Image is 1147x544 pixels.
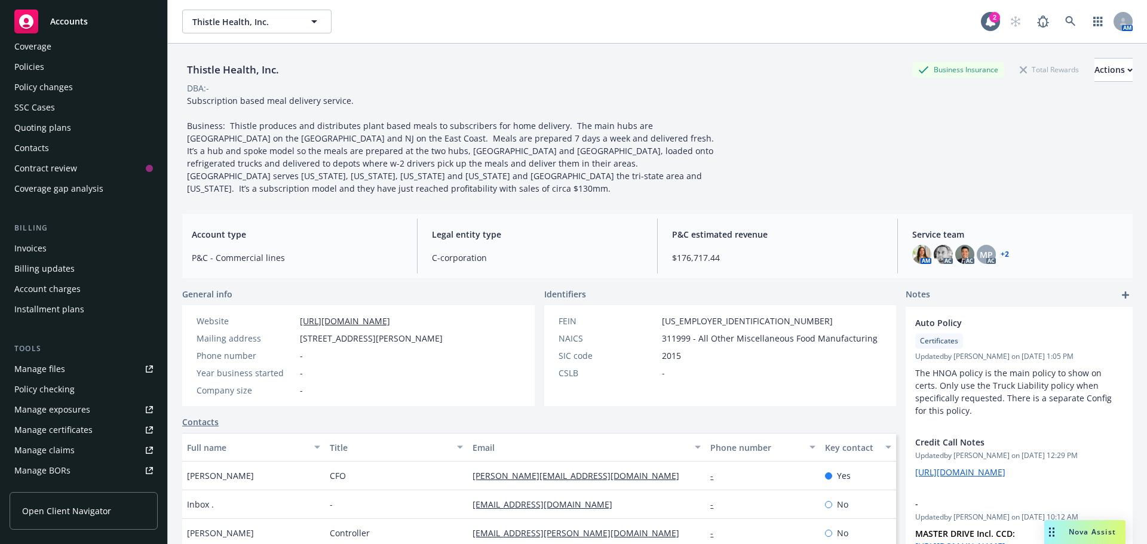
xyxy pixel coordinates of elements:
[10,139,158,158] a: Contacts
[14,118,71,137] div: Quoting plans
[187,95,719,194] span: Subscription based meal delivery service. Business: Thistle produces and distributes plant based ...
[182,62,284,78] div: Thistle Health, Inc.
[192,251,403,264] span: P&C - Commercial lines
[837,469,851,482] span: Yes
[10,359,158,379] a: Manage files
[14,481,105,500] div: Summary of insurance
[559,349,657,362] div: SIC code
[14,159,77,178] div: Contract review
[192,228,403,241] span: Account type
[10,279,158,299] a: Account charges
[10,57,158,76] a: Policies
[330,469,346,482] span: CFO
[672,251,883,264] span: $176,717.44
[915,450,1123,461] span: Updated by [PERSON_NAME] on [DATE] 12:29 PM
[197,315,295,327] div: Website
[825,441,878,454] div: Key contact
[14,300,84,319] div: Installment plans
[10,5,158,38] a: Accounts
[14,37,51,56] div: Coverage
[10,481,158,500] a: Summary of insurance
[187,498,214,511] span: Inbox .
[915,512,1123,523] span: Updated by [PERSON_NAME] on [DATE] 10:12 AM
[197,332,295,345] div: Mailing address
[662,349,681,362] span: 2015
[672,228,883,241] span: P&C estimated revenue
[14,441,75,460] div: Manage claims
[1094,59,1133,81] div: Actions
[10,179,158,198] a: Coverage gap analysis
[906,426,1133,488] div: Credit Call NotesUpdatedby [PERSON_NAME] on [DATE] 12:29 PM[URL][DOMAIN_NAME]
[10,380,158,399] a: Policy checking
[14,380,75,399] div: Policy checking
[1118,288,1133,302] a: add
[14,359,65,379] div: Manage files
[10,420,158,439] a: Manage certificates
[1031,10,1055,33] a: Report a Bug
[14,139,49,158] div: Contacts
[330,527,370,539] span: Controller
[10,78,158,97] a: Policy changes
[912,62,1004,77] div: Business Insurance
[197,349,295,362] div: Phone number
[915,497,1092,510] span: -
[1044,520,1125,544] button: Nova Assist
[197,384,295,397] div: Company size
[14,279,81,299] div: Account charges
[559,332,657,345] div: NAICS
[300,332,443,345] span: [STREET_ADDRESS][PERSON_NAME]
[662,315,833,327] span: [US_EMPLOYER_IDENTIFICATION_NUMBER]
[662,367,665,379] span: -
[915,351,1123,362] span: Updated by [PERSON_NAME] on [DATE] 1:05 PM
[22,505,111,517] span: Open Client Navigator
[1086,10,1110,33] a: Switch app
[182,288,232,300] span: General info
[473,470,689,481] a: [PERSON_NAME][EMAIL_ADDRESS][DOMAIN_NAME]
[710,499,723,510] a: -
[837,498,848,511] span: No
[912,245,931,264] img: photo
[1004,10,1028,33] a: Start snowing
[559,315,657,327] div: FEIN
[432,228,643,241] span: Legal entity type
[182,10,332,33] button: Thistle Health, Inc.
[1069,527,1116,537] span: Nova Assist
[820,433,896,462] button: Key contact
[920,336,958,346] span: Certificates
[1001,251,1009,258] a: +2
[906,307,1133,426] div: Auto PolicyCertificatesUpdatedby [PERSON_NAME] on [DATE] 1:05 PMThe HNOA policy is the main polic...
[50,17,88,26] span: Accounts
[710,527,723,539] a: -
[197,367,295,379] div: Year business started
[300,384,303,397] span: -
[14,400,90,419] div: Manage exposures
[473,527,689,539] a: [EMAIL_ADDRESS][PERSON_NAME][DOMAIN_NAME]
[934,245,953,264] img: photo
[468,433,706,462] button: Email
[192,16,296,28] span: Thistle Health, Inc.
[300,315,390,327] a: [URL][DOMAIN_NAME]
[182,433,325,462] button: Full name
[710,470,723,481] a: -
[473,499,622,510] a: [EMAIL_ADDRESS][DOMAIN_NAME]
[10,159,158,178] a: Contract review
[915,528,1015,539] strong: MASTER DRIVE Incl. CCD:
[10,222,158,234] div: Billing
[14,420,93,439] div: Manage certificates
[325,433,468,462] button: Title
[187,441,307,454] div: Full name
[710,441,802,454] div: Phone number
[300,367,303,379] span: -
[915,466,1005,478] a: [URL][DOMAIN_NAME]
[837,527,848,539] span: No
[182,416,219,428] a: Contacts
[14,239,47,258] div: Invoices
[915,367,1114,416] span: The HNOA policy is the main policy to show on certs. Only use the Truck Liability policy when spe...
[300,349,303,362] span: -
[980,248,993,261] span: MP
[10,300,158,319] a: Installment plans
[955,245,974,264] img: photo
[330,441,450,454] div: Title
[10,259,158,278] a: Billing updates
[14,461,70,480] div: Manage BORs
